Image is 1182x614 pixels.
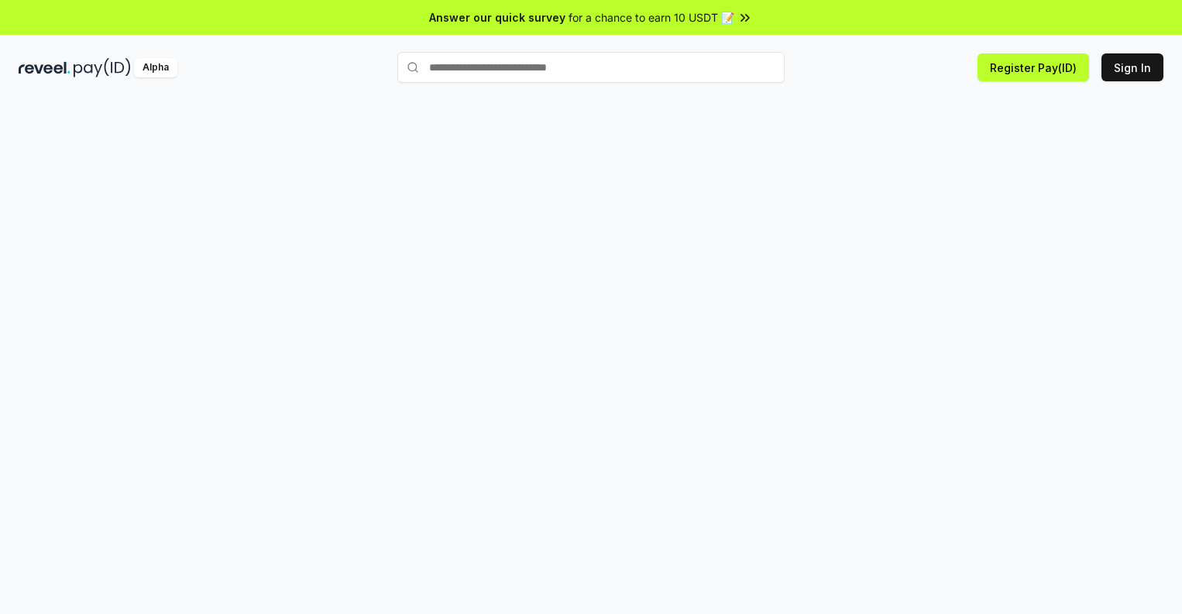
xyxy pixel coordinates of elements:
[74,58,131,77] img: pay_id
[1101,53,1163,81] button: Sign In
[569,9,734,26] span: for a chance to earn 10 USDT 📝
[978,53,1089,81] button: Register Pay(ID)
[19,58,70,77] img: reveel_dark
[429,9,565,26] span: Answer our quick survey
[134,58,177,77] div: Alpha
